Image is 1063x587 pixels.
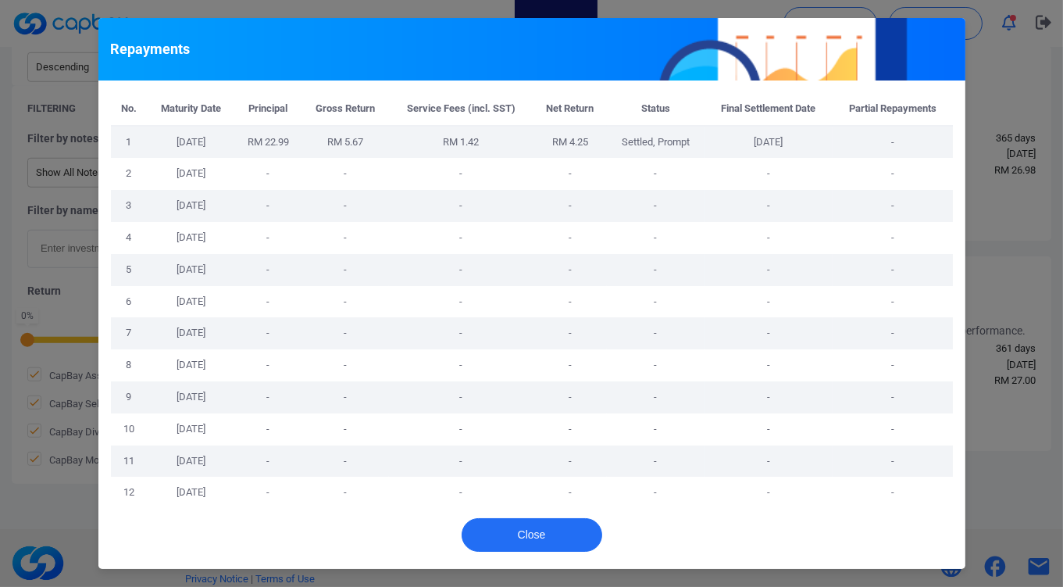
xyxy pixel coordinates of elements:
[569,167,572,179] span: -
[705,446,833,478] td: -
[569,327,572,338] span: -
[607,349,705,381] td: -
[833,286,953,318] td: -
[266,455,269,467] span: -
[111,349,148,381] td: 8
[533,93,607,126] th: Net Return
[607,317,705,349] td: -
[147,413,235,446] td: [DATE]
[459,327,462,338] span: -
[266,359,269,370] span: -
[569,263,572,275] span: -
[459,295,462,307] span: -
[111,413,148,446] td: 10
[266,231,269,243] span: -
[266,486,269,498] span: -
[833,446,953,478] td: -
[459,199,462,211] span: -
[147,254,235,286] td: [DATE]
[266,167,269,179] span: -
[552,136,588,148] span: RM 4.25
[607,158,705,190] td: -
[344,391,347,403] span: -
[607,381,705,413] td: -
[833,477,953,509] td: -
[459,423,462,435] span: -
[833,222,953,254] td: -
[344,231,347,243] span: -
[607,222,705,254] td: -
[266,423,269,435] span: -
[111,381,148,413] td: 9
[607,93,705,126] th: Status
[833,190,953,222] td: -
[111,190,148,222] td: 3
[607,190,705,222] td: -
[344,486,347,498] span: -
[705,158,833,190] td: -
[607,254,705,286] td: -
[459,391,462,403] span: -
[344,327,347,338] span: -
[344,455,347,467] span: -
[111,317,148,349] td: 7
[705,349,833,381] td: -
[459,167,462,179] span: -
[266,199,269,211] span: -
[344,359,347,370] span: -
[389,93,533,126] th: Service Fees (incl. SST)
[266,295,269,307] span: -
[705,126,833,159] td: [DATE]
[248,136,289,148] span: RM 22.99
[607,286,705,318] td: -
[833,381,953,413] td: -
[147,286,235,318] td: [DATE]
[705,222,833,254] td: -
[833,349,953,381] td: -
[147,222,235,254] td: [DATE]
[833,317,953,349] td: -
[705,381,833,413] td: -
[569,359,572,370] span: -
[705,413,833,446] td: -
[569,295,572,307] span: -
[569,199,572,211] span: -
[111,286,148,318] td: 6
[705,317,833,349] td: -
[147,349,235,381] td: [DATE]
[569,423,572,435] span: -
[459,263,462,275] span: -
[705,286,833,318] td: -
[569,455,572,467] span: -
[607,126,705,159] td: Settled, Prompt
[569,486,572,498] span: -
[833,126,953,159] td: -
[705,190,833,222] td: -
[147,446,235,478] td: [DATE]
[462,518,602,552] button: Close
[111,446,148,478] td: 11
[705,93,833,126] th: Final Settlement Date
[147,381,235,413] td: [DATE]
[833,158,953,190] td: -
[111,222,148,254] td: 4
[147,477,235,509] td: [DATE]
[569,231,572,243] span: -
[459,455,462,467] span: -
[607,477,705,509] td: -
[147,190,235,222] td: [DATE]
[705,254,833,286] td: -
[344,263,347,275] span: -
[705,477,833,509] td: -
[266,327,269,338] span: -
[111,477,148,509] td: 12
[266,391,269,403] span: -
[607,413,705,446] td: -
[111,158,148,190] td: 2
[459,359,462,370] span: -
[459,486,462,498] span: -
[327,136,363,148] span: RM 5.67
[344,167,347,179] span: -
[111,254,148,286] td: 5
[147,158,235,190] td: [DATE]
